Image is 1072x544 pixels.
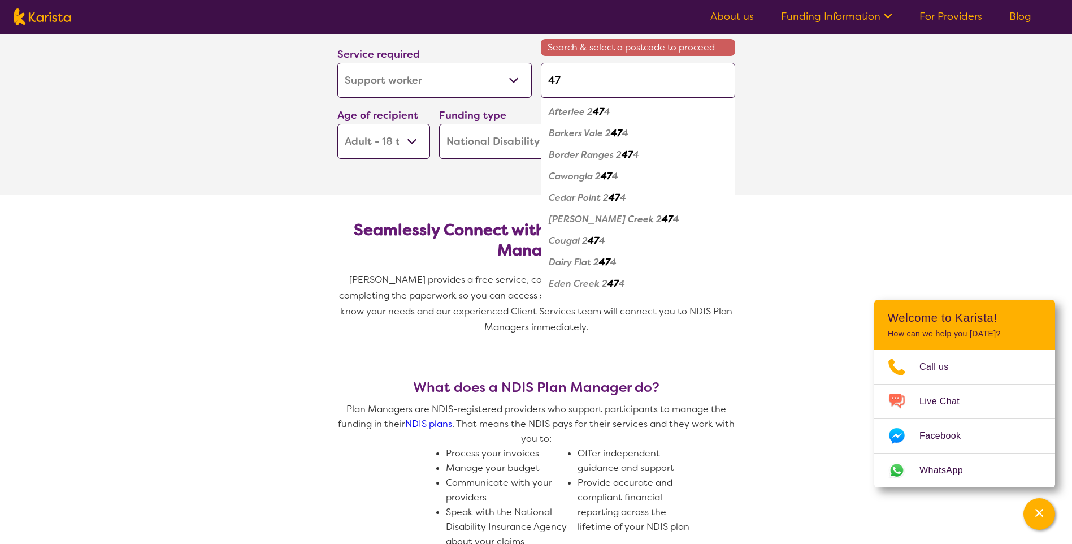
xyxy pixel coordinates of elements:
em: 47 [593,106,604,118]
label: Service required [337,48,420,61]
p: How can we help you [DATE]? [888,329,1041,339]
em: 4 [620,192,626,204]
a: Blog [1009,10,1031,23]
div: Cawongla 2474 [546,166,730,187]
em: 47 [611,127,622,139]
em: 47 [622,149,633,161]
input: Type [541,63,735,98]
div: Border Ranges 2474 [546,144,730,166]
a: Funding Information [781,10,892,23]
em: Barkers Vale 2 [549,127,611,139]
em: 47 [588,235,599,247]
em: 47 [601,170,612,182]
em: 4 [633,149,639,161]
div: Cougal 2474 [546,230,730,252]
li: Manage your budget [446,461,568,476]
a: For Providers [919,10,982,23]
span: Live Chat [919,393,973,410]
div: Channel Menu [874,300,1055,487]
span: Facebook [919,428,974,444]
img: Karista logo [14,8,71,25]
em: 47 [597,299,608,311]
em: 4 [610,256,617,268]
h2: Welcome to Karista! [888,311,1041,325]
li: Offer independent guidance and support [578,446,700,476]
div: Eden Creek 2474 [546,273,730,295]
em: 4 [619,278,625,290]
span: [PERSON_NAME] provides a free service, connecting you to NDIS Plan Managers and completing the pa... [339,274,735,333]
em: Border Ranges 2 [549,149,622,161]
em: Eden Creek 2 [549,278,607,290]
span: Search & select a postcode to proceed [541,39,735,56]
div: Barkers Vale 2474 [546,123,730,144]
ul: Choose channel [874,350,1055,487]
em: 4 [622,127,628,139]
span: Call us [919,359,962,375]
div: Edenville 2474 [546,295,730,316]
em: Cougal 2 [549,235,588,247]
li: Provide accurate and compliant financial reporting across the lifetime of your NDIS plan [578,476,700,534]
button: Channel Menu [1023,498,1055,530]
p: Plan Managers are NDIS-registered providers who support participants to manage the funding in the... [333,402,740,446]
div: Afterlee 2474 [546,101,730,123]
div: Collins Creek 2474 [546,209,730,230]
span: WhatsApp [919,462,976,479]
em: Cawongla 2 [549,170,601,182]
label: Age of recipient [337,109,418,122]
div: Cedar Point 2474 [546,187,730,209]
em: 4 [599,235,605,247]
h3: What does a NDIS Plan Manager do? [333,379,740,395]
em: Edenville 2 [549,299,597,311]
li: Communicate with your providers [446,476,568,505]
em: 47 [609,192,620,204]
em: Dairy Flat 2 [549,256,599,268]
em: 47 [662,213,673,225]
em: 4 [612,170,618,182]
em: Cedar Point 2 [549,192,609,204]
label: Funding type [439,109,506,122]
em: 4 [604,106,610,118]
em: 4 [673,213,679,225]
em: 47 [607,278,619,290]
em: 4 [608,299,614,311]
a: About us [710,10,754,23]
a: NDIS plans [405,418,452,430]
div: Dairy Flat 2474 [546,252,730,273]
em: 47 [599,256,610,268]
a: Web link opens in a new tab. [874,454,1055,487]
em: [PERSON_NAME] Creek 2 [549,213,662,225]
li: Process your invoices [446,446,568,461]
h2: Seamlessly Connect with NDIS-Registered Plan Managers [346,220,726,261]
em: Afterlee 2 [549,106,593,118]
